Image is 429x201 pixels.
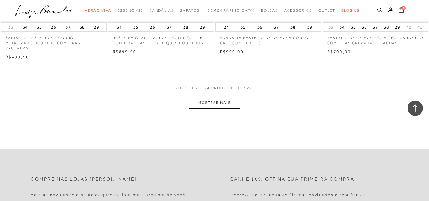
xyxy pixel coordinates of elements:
button: 35 [349,23,358,31]
a: noSubCategoriesText [284,5,312,16]
button: 37 [165,23,173,31]
span: 24 [204,85,210,97]
button: 39 [92,23,101,31]
a: noSubCategoriesText [117,5,143,16]
a: SANDÁLIA RASTEIRA EM COURO METALIZADO DOURADO COM TIRAS CRUZADAS [1,32,107,51]
h2: Compre nas lojas [PERSON_NAME] [31,176,137,182]
button: 39 [198,23,207,31]
button: 34 [222,23,231,31]
button: 0 [397,7,405,15]
a: noSubCategoriesText [318,5,336,16]
span: R$499,90 [6,54,29,59]
span: [DEMOGRAPHIC_DATA] [206,8,255,13]
h2: Ganhe 10% off na sua primeira compra [230,176,354,182]
a: noSubCategoriesText [180,5,199,16]
span: Outlet [318,8,336,13]
span: R$899,90 [113,49,137,54]
a: SANDÁLIA RASTEIRA DE DEDO EM COURO CAFÉ COM REBITES [215,32,321,46]
span: Sapatos [180,8,199,13]
button: 34 [21,23,29,31]
span: PRODUTOS DE [211,85,242,91]
button: 38 [289,23,297,31]
button: 39 [393,23,402,31]
span: R$999,90 [220,49,244,54]
a: BLOG LB [341,5,359,16]
a: RASTEIRA DE DEDO EM CAMURÇA CARAMELO COM TIRAS CRUZADAS E TACHAS [323,32,428,46]
span: Verão Viva [85,8,111,13]
span: Acessórios [284,8,312,13]
button: 33 [6,24,15,30]
button: 35 [35,23,44,31]
h4: Veja as novidades e os destaques da loja mais próxima de você. [31,192,187,197]
span: Bolsas [261,8,278,13]
span: Sandálias [150,8,174,13]
button: 38 [181,23,190,31]
button: 35 [131,23,140,31]
button: 37 [272,23,281,31]
a: noSubCategoriesText [261,5,278,16]
button: 38 [382,23,391,31]
button: 34 [338,23,346,31]
span: BLOG LB [341,8,359,13]
span: Essenciais [117,8,143,13]
button: 36 [360,23,369,31]
span: 0 [401,6,406,10]
button: 41 [416,24,424,30]
h4: Inscreva-se e receba as últimas novidades e tendências. [230,192,367,197]
span: R$799,90 [327,49,351,54]
button: 36 [49,23,58,31]
button: 38 [78,23,86,31]
button: 37 [371,23,380,31]
a: RASTEIRA GLADIADORA EM CAMURÇA PRETA COM TIRAS LASER E APLIQUES DOURADOS [108,32,214,46]
a: noSubCategoriesText [150,5,174,16]
button: MOSTRAR MAIS [189,97,240,109]
button: 35 [239,23,247,31]
span: 122 [244,85,252,97]
button: 36 [256,23,264,31]
a: noSubCategoriesText [85,5,111,16]
button: 36 [148,23,157,31]
button: 37 [64,23,72,31]
button: 39 [306,23,314,31]
button: 40 [404,24,413,30]
span: VOCê JÁ VIU [175,85,203,91]
a: noSubCategoriesText [206,5,255,16]
button: 33 [327,24,335,30]
button: 34 [115,23,123,31]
